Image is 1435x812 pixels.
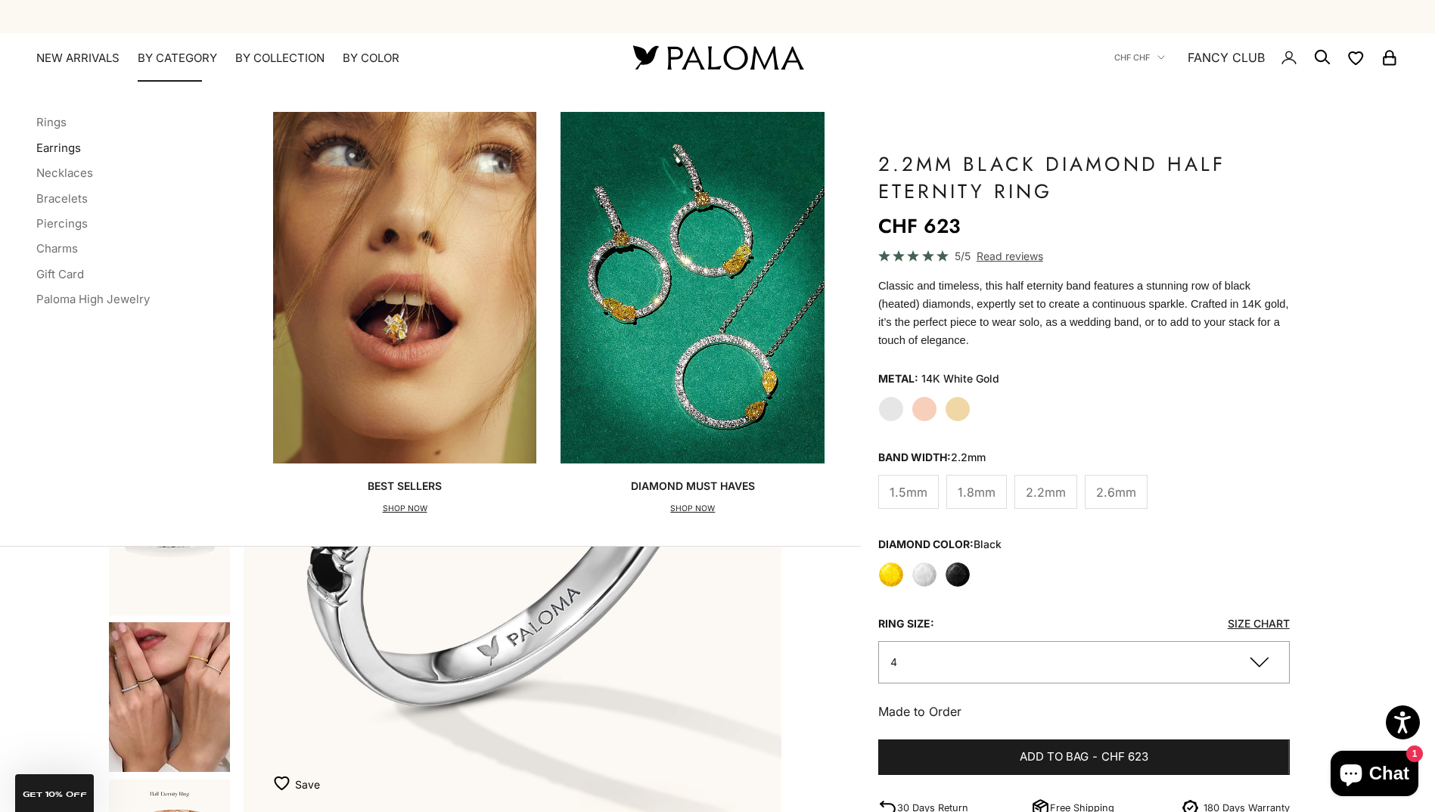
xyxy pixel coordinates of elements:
[368,479,442,494] p: Best Sellers
[890,655,897,668] span: 4
[955,247,971,265] span: 5/5
[36,216,88,231] a: Piercings
[878,211,961,241] sale-price: CHF 623
[36,191,88,206] a: Bracelets
[36,51,120,66] a: NEW ARRIVALS
[878,641,1290,683] button: 4
[109,622,230,772] img: #YellowGold #WhiteGold #RoseGold
[1101,748,1148,767] span: CHF 623
[921,367,999,390] variant-option-value: 14K White Gold
[1096,482,1136,502] span: 2.6mm
[1114,51,1150,64] span: CHF CHF
[1026,482,1066,502] span: 2.2mm
[274,776,295,791] img: wishlist
[878,367,918,390] legend: Metal:
[1326,751,1423,800] inbox-online-store-chat: Shopify online store chat
[631,501,755,516] p: SHOP NOW
[15,774,94,812] div: GET 10% Off
[631,479,755,494] p: Diamond Must Haves
[561,112,825,516] a: Diamond Must HavesSHOP NOW
[878,247,1290,265] a: 5/5 Read reviews
[878,280,1289,346] span: Classic and timeless, this half eternity band features a stunning row of black (heated) diamonds,...
[36,241,78,256] a: Charms
[368,501,442,516] p: SHOP NOW
[36,115,67,129] a: Rings
[273,112,537,516] a: Best SellersSHOP NOW
[878,150,1290,205] h1: 2.2mm Black Diamond Half Eternity Ring
[235,51,325,66] summary: By Collection
[138,51,217,66] summary: By Category
[977,247,1043,265] span: Read reviews
[274,769,320,799] button: Add to Wishlist
[951,451,986,463] variant-option-value: 2.2mm
[343,51,399,66] summary: By Color
[890,482,927,502] span: 1.5mm
[1114,33,1399,82] nav: Secondary navigation
[1020,748,1089,767] span: Add to bag
[878,446,986,469] legend: Band Width:
[36,166,93,180] a: Necklaces
[878,612,934,635] legend: Ring Size:
[36,141,81,155] a: Earrings
[36,292,150,306] a: Paloma High Jewelry
[974,538,1002,550] variant-option-value: black
[878,533,1002,556] legend: Diamond Color:
[878,702,1290,721] p: Made to Order
[878,739,1290,776] button: Add to bag-CHF 623
[36,51,597,66] nav: Primary navigation
[36,267,84,281] a: Gift Card
[1114,51,1165,64] button: CHF CHF
[1228,617,1290,630] a: Size Chart
[1188,48,1265,67] a: FANCY CLUB
[107,621,231,773] button: Go to item 8
[23,791,87,798] span: GET 10% Off
[958,482,995,502] span: 1.8mm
